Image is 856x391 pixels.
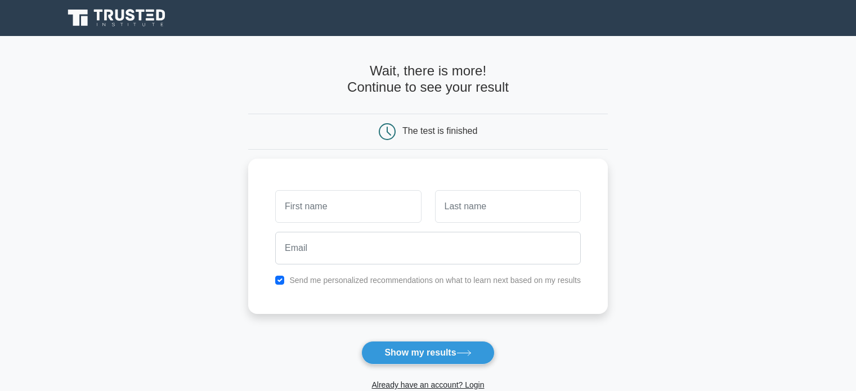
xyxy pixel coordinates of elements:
input: First name [275,190,421,223]
div: The test is finished [402,126,477,136]
label: Send me personalized recommendations on what to learn next based on my results [289,276,581,285]
a: Already have an account? Login [371,380,484,389]
input: Last name [435,190,581,223]
button: Show my results [361,341,494,365]
input: Email [275,232,581,264]
h4: Wait, there is more! Continue to see your result [248,63,608,96]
